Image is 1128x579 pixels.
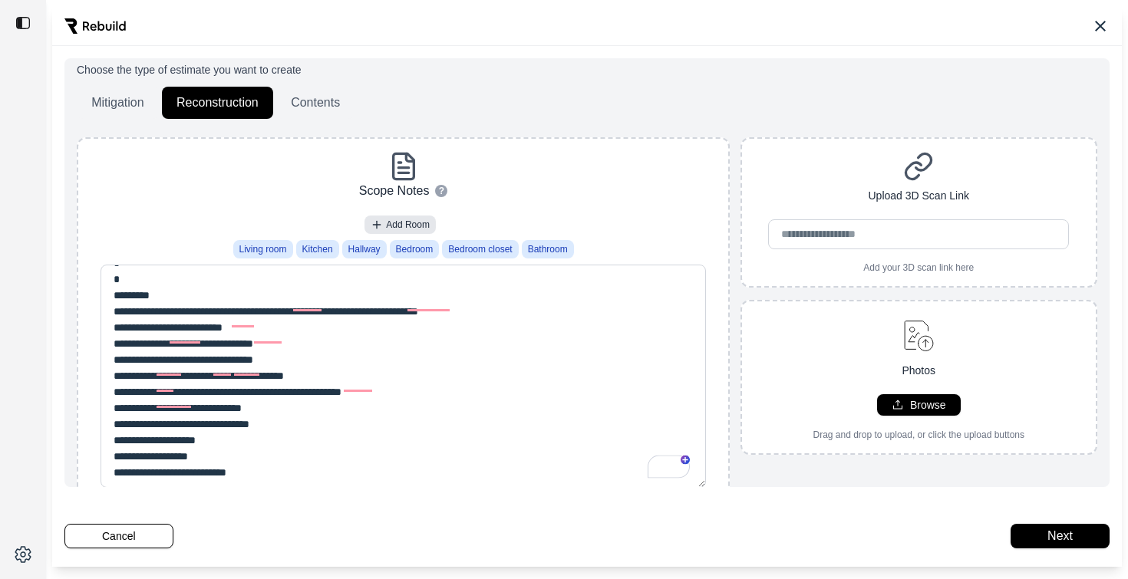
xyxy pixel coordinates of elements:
p: Photos [902,363,935,379]
textarea: To enrich screen reader interactions, please activate Accessibility in Grammarly extension settings [101,265,707,488]
p: Browse [910,397,946,413]
button: Living room [233,240,293,258]
span: Hallway [348,243,381,255]
button: Bedroom [390,240,440,258]
button: Cancel [64,524,173,548]
button: Kitchen [296,240,339,258]
p: Add your 3D scan link here [863,262,974,274]
span: Living room [239,243,287,255]
img: toggle sidebar [15,15,31,31]
span: Bathroom [528,243,568,255]
button: Add Room [364,215,436,234]
span: Bedroom [396,243,434,255]
button: Bedroom closet [442,240,518,258]
span: Bedroom closet [448,243,512,255]
button: Reconstruction [162,87,273,119]
p: Drag and drop to upload, or click the upload buttons [813,429,1024,441]
img: upload-image.svg [897,314,941,357]
img: Rebuild [64,18,126,34]
p: Scope Notes [359,182,430,200]
p: Choose the type of estimate you want to create [77,62,1097,77]
button: Mitigation [77,87,159,119]
button: Bathroom [522,240,574,258]
p: Upload 3D Scan Link [868,188,969,204]
span: Kitchen [302,243,333,255]
button: Hallway [342,240,387,258]
span: Add Room [386,219,430,231]
button: Next [1011,524,1110,548]
button: Browse [877,394,961,416]
span: ? [439,185,444,197]
button: Contents [276,87,355,119]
